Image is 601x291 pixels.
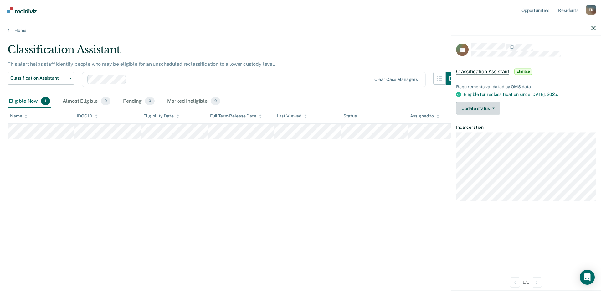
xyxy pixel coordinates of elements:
span: 2025. [547,92,558,97]
div: Open Intercom Messenger [580,270,595,285]
div: Clear case managers [374,77,418,82]
button: Update status [456,102,500,115]
div: Classification AssistantEligible [451,61,601,81]
span: 0 [145,97,155,105]
div: Eligible for reclassification since [DATE], [464,92,596,97]
div: Full Term Release Date [210,113,262,119]
button: Previous Opportunity [510,277,520,287]
div: IDOC ID [77,113,98,119]
div: Last Viewed [277,113,307,119]
div: Name [10,113,28,119]
div: Eligible Now [8,95,51,108]
div: Eligibility Date [143,113,179,119]
img: Recidiviz [7,7,37,13]
p: This alert helps staff identify people who may be eligible for an unscheduled reclassification to... [8,61,275,67]
div: Requirements validated by OMS data [456,84,596,89]
div: Classification Assistant [8,43,458,61]
div: Assigned to [410,113,439,119]
div: Pending [122,95,156,108]
button: Profile dropdown button [586,5,596,15]
span: 0 [101,97,110,105]
dt: Incarceration [456,125,596,130]
div: 1 / 1 [451,274,601,290]
button: Next Opportunity [532,277,542,287]
div: T K [586,5,596,15]
a: Home [8,28,593,33]
span: Classification Assistant [10,75,67,81]
span: 1 [41,97,50,105]
span: 0 [211,97,220,105]
div: Status [343,113,357,119]
div: Almost Eligible [61,95,112,108]
span: Eligible [514,68,532,75]
div: Marked Ineligible [166,95,222,108]
span: Classification Assistant [456,68,509,75]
